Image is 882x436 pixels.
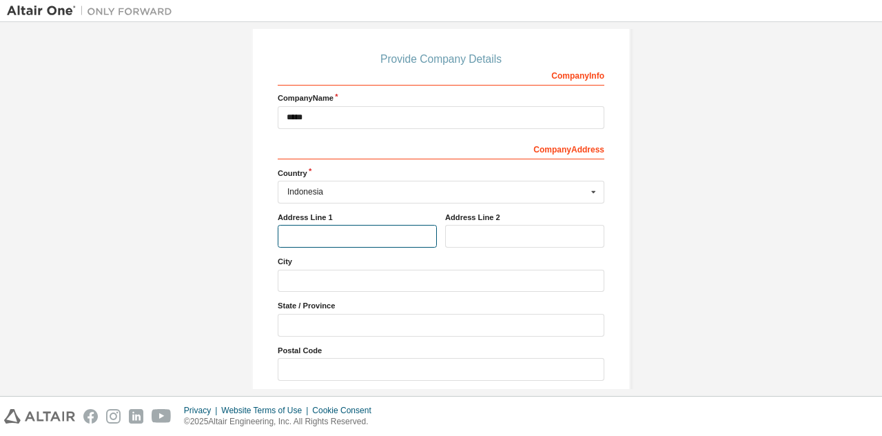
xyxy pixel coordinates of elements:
[278,345,604,356] label: Postal Code
[278,92,604,103] label: Company Name
[4,409,75,424] img: altair_logo.svg
[106,409,121,424] img: instagram.svg
[221,405,312,416] div: Website Terms of Use
[278,63,604,86] div: Company Info
[129,409,143,424] img: linkedin.svg
[7,4,179,18] img: Altair One
[287,188,587,196] div: Indonesia
[184,416,380,428] p: © 2025 Altair Engineering, Inc. All Rights Reserved.
[278,212,437,223] label: Address Line 1
[278,55,604,63] div: Provide Company Details
[312,405,379,416] div: Cookie Consent
[445,212,604,223] label: Address Line 2
[152,409,172,424] img: youtube.svg
[278,300,604,311] label: State / Province
[184,405,221,416] div: Privacy
[278,256,604,267] label: City
[278,137,604,159] div: Company Address
[83,409,98,424] img: facebook.svg
[278,168,604,179] label: Country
